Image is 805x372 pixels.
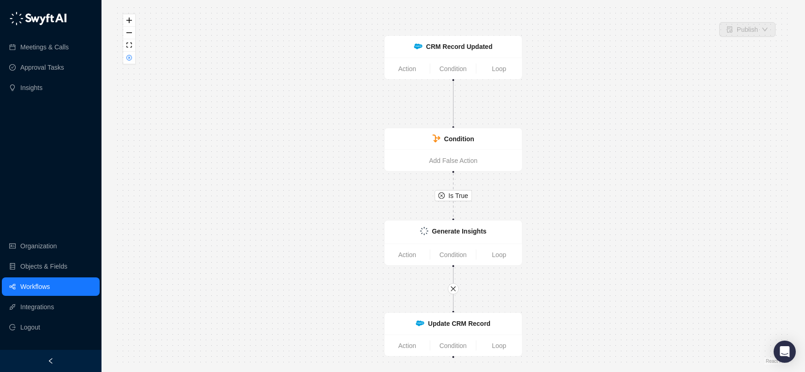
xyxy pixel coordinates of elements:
[476,341,522,351] a: Loop
[448,191,468,201] span: Is True
[435,190,472,201] button: Is True
[430,250,476,260] a: Condition
[432,228,486,235] strong: Generate Insights
[384,312,523,357] div: Update CRM RecordActionConditionLoop
[476,250,522,260] a: Loop
[430,64,476,74] a: Condition
[9,324,16,330] span: logout
[20,318,40,336] span: Logout
[385,250,430,260] a: Action
[9,12,67,25] img: logo-05li4sbe.png
[766,359,789,364] a: React Flow attribution
[48,358,54,364] span: left
[20,237,57,255] a: Organization
[450,286,457,292] span: close
[414,43,423,49] img: salesforce-ChMvK6Xa.png
[438,192,445,199] span: close-circle
[20,257,67,276] a: Objects & Fields
[20,78,42,97] a: Insights
[420,227,428,235] img: logo-small-inverted-DW8HDUn_.png
[430,341,476,351] a: Condition
[20,298,54,316] a: Integrations
[20,277,50,296] a: Workflows
[20,58,64,77] a: Approval Tasks
[385,64,430,74] a: Action
[719,22,775,37] button: Publish
[444,135,474,143] strong: Condition
[426,43,493,50] strong: CRM Record Updated
[416,320,424,326] img: salesforce-ChMvK6Xa.png
[123,39,135,52] button: fit view
[126,55,132,60] span: close-circle
[385,156,522,166] a: Add False Action
[20,38,69,56] a: Meetings & Calls
[384,220,523,266] div: Generate InsightsActionConditionLoop
[384,128,523,172] div: ConditionAdd False Action
[385,341,430,351] a: Action
[123,14,135,27] button: zoom in
[123,52,135,64] button: close-circle
[774,341,796,363] div: Open Intercom Messenger
[384,36,523,80] div: CRM Record UpdatedActionConditionLoop
[476,64,522,74] a: Loop
[123,27,135,39] button: zoom out
[428,320,490,327] strong: Update CRM Record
